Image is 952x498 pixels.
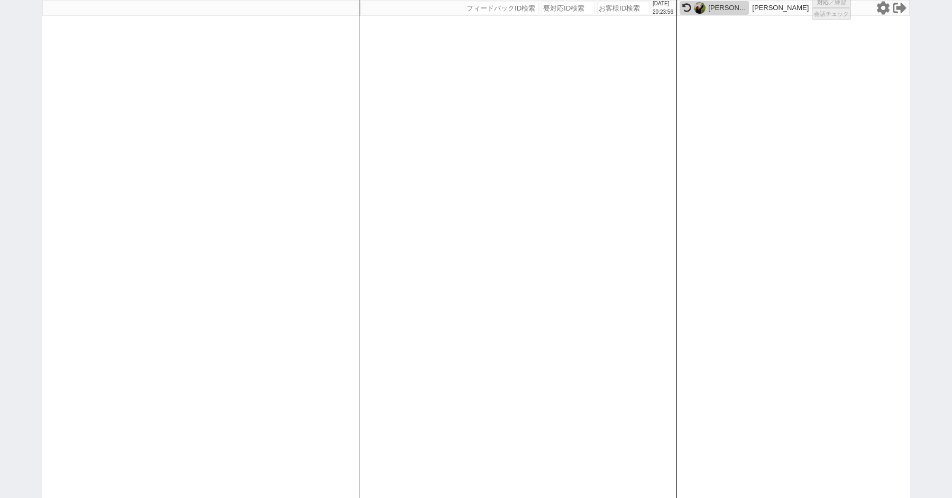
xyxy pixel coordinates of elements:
span: 会話チェック [814,10,849,18]
img: 0hvDFpGfqNKWtrCQCRSgJXFBtZKgFIeHB5TztlXQsJdQ5WPzlqRDs2XV8McFsEO2s1Ej9uBFxZc19nGl4NdV_VX2w5d1xSPWk... [694,2,706,14]
input: お客様ID検索 [597,2,650,14]
input: 要対応ID検索 [542,2,594,14]
div: [PERSON_NAME] [708,4,746,12]
p: [PERSON_NAME] [752,4,809,12]
button: 会話チェック [812,8,851,20]
p: 20:23:56 [653,8,673,16]
input: フィードバックID検索 [465,2,539,14]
